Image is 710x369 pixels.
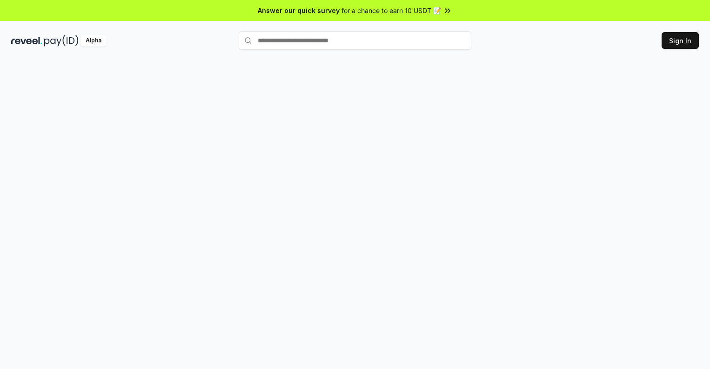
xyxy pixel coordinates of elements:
[342,6,441,15] span: for a chance to earn 10 USDT 📝
[80,35,107,47] div: Alpha
[258,6,340,15] span: Answer our quick survey
[662,32,699,49] button: Sign In
[44,35,79,47] img: pay_id
[11,35,42,47] img: reveel_dark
